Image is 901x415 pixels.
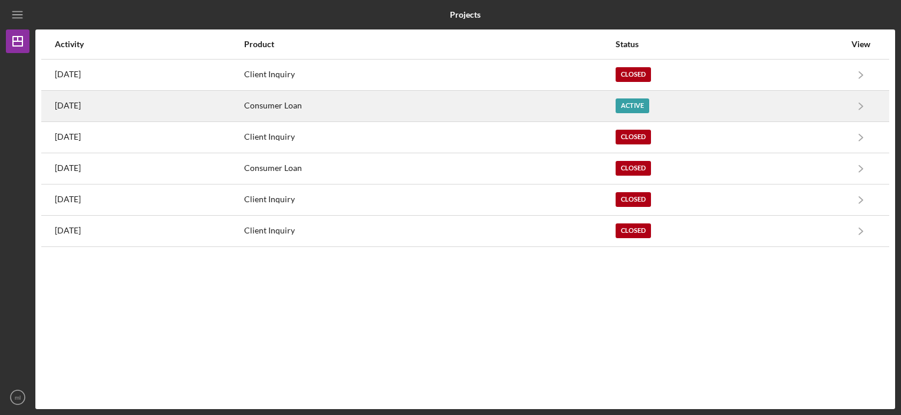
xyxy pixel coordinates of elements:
[616,161,651,176] div: Closed
[616,67,651,82] div: Closed
[244,123,614,152] div: Client Inquiry
[244,185,614,215] div: Client Inquiry
[616,223,651,238] div: Closed
[450,10,481,19] b: Projects
[616,130,651,144] div: Closed
[55,195,81,204] time: 2024-10-10 01:33
[244,154,614,183] div: Consumer Loan
[55,132,81,141] time: 2025-07-28 22:01
[55,70,81,79] time: 2025-08-06 19:41
[55,101,81,110] time: 2025-07-30 14:35
[846,39,876,49] div: View
[15,394,21,401] text: ml
[616,192,651,207] div: Closed
[244,60,614,90] div: Client Inquiry
[244,216,614,246] div: Client Inquiry
[616,39,845,49] div: Status
[244,39,614,49] div: Product
[6,386,29,409] button: ml
[55,163,81,173] time: 2024-10-10 02:58
[244,91,614,121] div: Consumer Loan
[616,98,649,113] div: Active
[55,39,243,49] div: Activity
[55,226,81,235] time: 2024-10-03 16:11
